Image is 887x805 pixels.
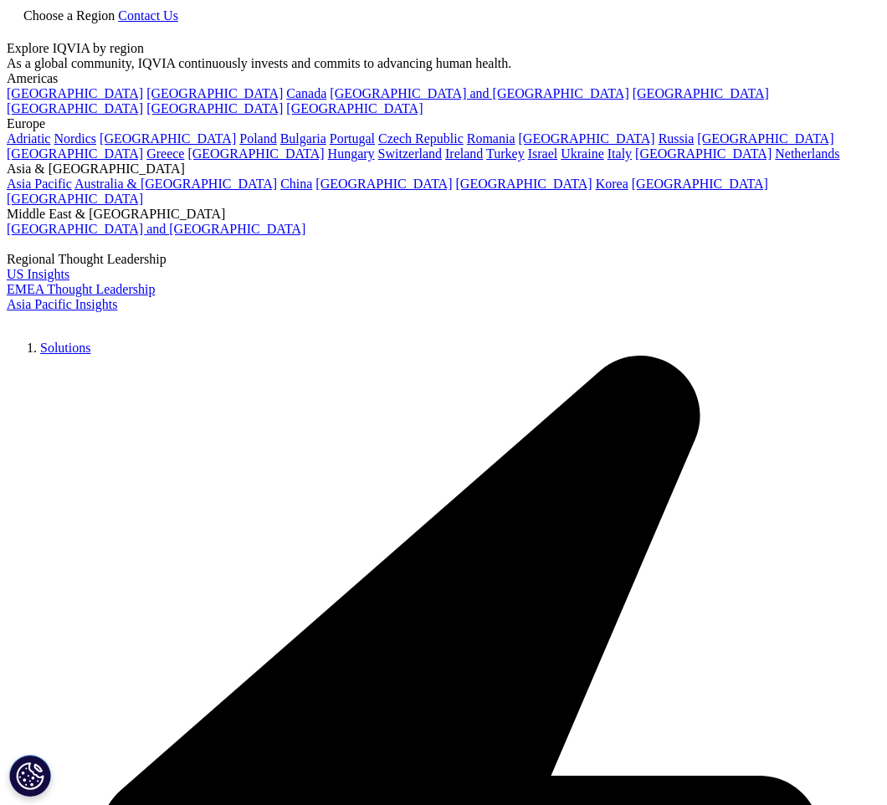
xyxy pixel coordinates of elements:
[519,131,655,146] a: [GEOGRAPHIC_DATA]
[633,86,769,100] a: [GEOGRAPHIC_DATA]
[7,222,305,236] a: [GEOGRAPHIC_DATA] and [GEOGRAPHIC_DATA]
[7,267,69,281] a: US Insights
[7,131,50,146] a: Adriatic
[100,131,236,146] a: [GEOGRAPHIC_DATA]
[286,101,423,115] a: [GEOGRAPHIC_DATA]
[528,146,558,161] a: Israel
[775,146,839,161] a: Netherlands
[7,56,880,71] div: As a global community, IQVIA continuously invests and commits to advancing human health.
[146,101,283,115] a: [GEOGRAPHIC_DATA]
[7,252,880,267] div: Regional Thought Leadership
[118,8,178,23] a: Contact Us
[7,162,880,177] div: Asia & [GEOGRAPHIC_DATA]
[187,146,324,161] a: [GEOGRAPHIC_DATA]
[456,177,592,191] a: [GEOGRAPHIC_DATA]
[7,192,143,206] a: [GEOGRAPHIC_DATA]
[486,146,525,161] a: Turkey
[330,86,628,100] a: [GEOGRAPHIC_DATA] and [GEOGRAPHIC_DATA]
[7,86,143,100] a: [GEOGRAPHIC_DATA]
[659,131,695,146] a: Russia
[467,131,515,146] a: Romania
[378,146,442,161] a: Switzerland
[40,341,90,355] a: Solutions
[9,755,51,797] button: Cookies Settings
[7,297,117,311] a: Asia Pacific Insights
[7,177,72,191] a: Asia Pacific
[54,131,96,146] a: Nordics
[7,207,880,222] div: Middle East & [GEOGRAPHIC_DATA]
[146,86,283,100] a: [GEOGRAPHIC_DATA]
[7,41,880,56] div: Explore IQVIA by region
[608,146,632,161] a: Italy
[596,177,628,191] a: Korea
[7,146,143,161] a: [GEOGRAPHIC_DATA]
[561,146,604,161] a: Ukraine
[146,146,184,161] a: Greece
[280,177,312,191] a: China
[239,131,276,146] a: Poland
[74,177,277,191] a: Australia & [GEOGRAPHIC_DATA]
[7,116,880,131] div: Europe
[7,101,143,115] a: [GEOGRAPHIC_DATA]
[280,131,326,146] a: Bulgaria
[23,8,115,23] span: Choose a Region
[315,177,452,191] a: [GEOGRAPHIC_DATA]
[7,71,880,86] div: Americas
[7,282,155,296] a: EMEA Thought Leadership
[635,146,772,161] a: [GEOGRAPHIC_DATA]
[445,146,483,161] a: Ireland
[330,131,375,146] a: Portugal
[328,146,375,161] a: Hungary
[286,86,326,100] a: Canada
[378,131,464,146] a: Czech Republic
[697,131,833,146] a: [GEOGRAPHIC_DATA]
[632,177,768,191] a: [GEOGRAPHIC_DATA]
